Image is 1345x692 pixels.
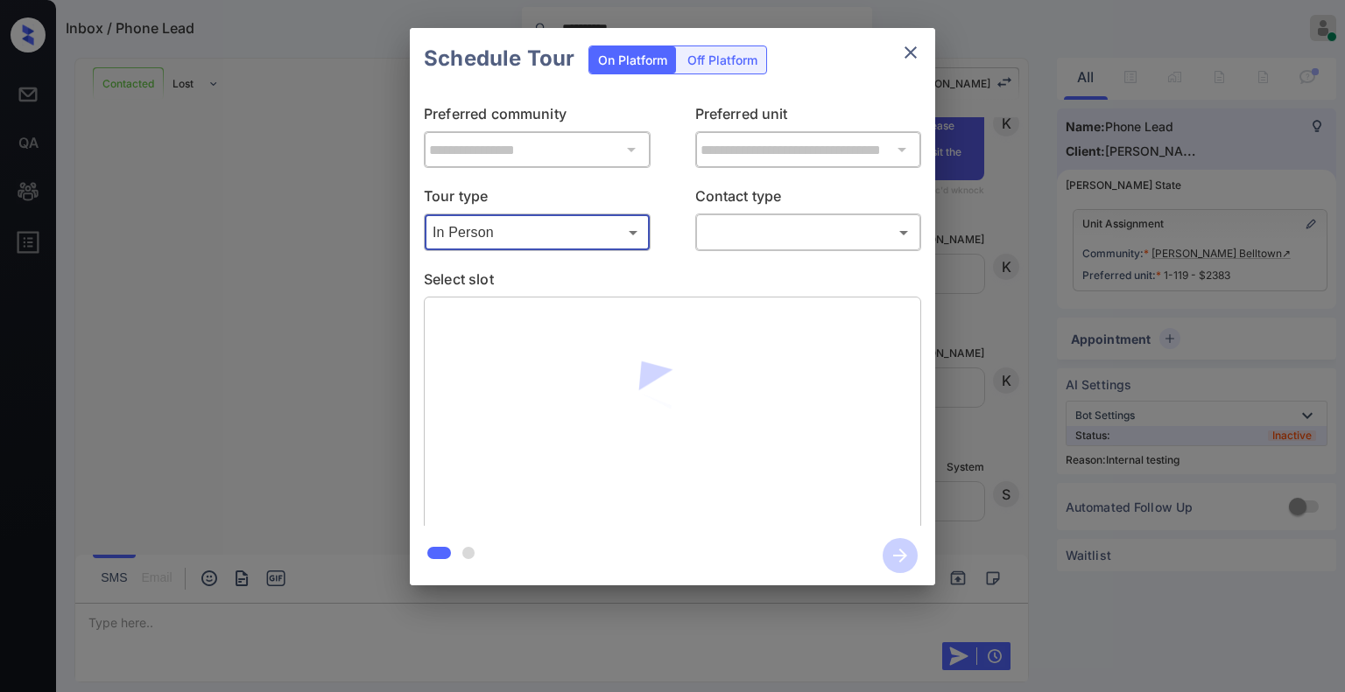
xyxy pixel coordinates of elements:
div: Off Platform [679,46,766,73]
p: Tour type [424,185,651,213]
div: On Platform [589,46,676,73]
p: Preferred community [424,103,651,131]
h2: Schedule Tour [410,28,588,89]
p: Select slot [424,269,921,297]
img: loaderv1.7921fd1ed0a854f04152.gif [570,311,776,516]
button: close [893,35,928,70]
p: Contact type [695,185,922,213]
p: Preferred unit [695,103,922,131]
button: btn-next [872,533,928,578]
div: In Person [428,218,646,247]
